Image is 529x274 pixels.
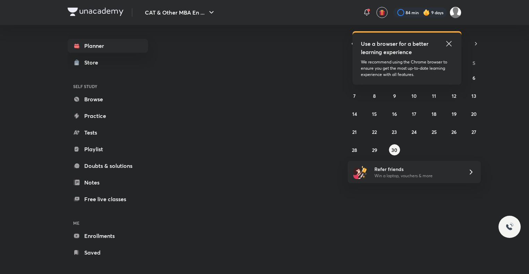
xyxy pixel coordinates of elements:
[432,111,436,117] abbr: September 18, 2025
[353,165,367,179] img: referral
[472,60,475,66] abbr: Saturday
[409,108,420,119] button: September 17, 2025
[68,142,148,156] a: Playlist
[349,90,360,101] button: September 7, 2025
[449,126,460,137] button: September 26, 2025
[411,93,417,99] abbr: September 10, 2025
[409,126,420,137] button: September 24, 2025
[472,75,475,81] abbr: September 6, 2025
[393,93,396,99] abbr: September 9, 2025
[468,108,479,119] button: September 20, 2025
[392,129,397,135] abbr: September 23, 2025
[389,108,400,119] button: September 16, 2025
[374,173,460,179] p: Win a laptop, vouchers & more
[68,246,148,259] a: Saved
[373,93,376,99] abbr: September 8, 2025
[452,111,457,117] abbr: September 19, 2025
[374,165,460,173] h6: Refer friends
[68,55,148,69] a: Store
[68,192,148,206] a: Free live classes
[361,59,453,78] p: We recommend using the Chrome browser to ensure you get the most up-to-date learning experience w...
[468,126,479,137] button: September 27, 2025
[451,129,457,135] abbr: September 26, 2025
[372,111,377,117] abbr: September 15, 2025
[412,111,416,117] abbr: September 17, 2025
[432,129,437,135] abbr: September 25, 2025
[432,93,436,99] abbr: September 11, 2025
[376,7,388,18] button: avatar
[68,8,123,18] a: Company Logo
[349,108,360,119] button: September 14, 2025
[392,111,397,117] abbr: September 16, 2025
[372,147,377,153] abbr: September 29, 2025
[471,129,476,135] abbr: September 27, 2025
[471,111,477,117] abbr: September 20, 2025
[68,92,148,106] a: Browse
[68,229,148,243] a: Enrollments
[428,126,440,137] button: September 25, 2025
[369,144,380,155] button: September 29, 2025
[471,93,476,99] abbr: September 13, 2025
[369,108,380,119] button: September 15, 2025
[141,6,220,19] button: CAT & Other MBA En ...
[68,80,148,92] h6: SELF STUDY
[349,126,360,137] button: September 21, 2025
[352,111,357,117] abbr: September 14, 2025
[68,175,148,189] a: Notes
[68,217,148,229] h6: ME
[68,126,148,139] a: Tests
[423,9,430,16] img: streak
[411,129,417,135] abbr: September 24, 2025
[449,108,460,119] button: September 19, 2025
[369,90,380,101] button: September 8, 2025
[389,126,400,137] button: September 23, 2025
[361,40,430,56] h5: Use a browser for a better learning experience
[391,147,397,153] abbr: September 30, 2025
[468,90,479,101] button: September 13, 2025
[369,126,380,137] button: September 22, 2025
[450,7,461,18] img: Aparna Dubey
[84,58,102,67] div: Store
[353,93,356,99] abbr: September 7, 2025
[409,90,420,101] button: September 10, 2025
[452,93,456,99] abbr: September 12, 2025
[505,223,514,231] img: ttu
[352,129,357,135] abbr: September 21, 2025
[68,109,148,123] a: Practice
[468,72,479,83] button: September 6, 2025
[68,8,123,16] img: Company Logo
[428,90,440,101] button: September 11, 2025
[68,159,148,173] a: Doubts & solutions
[389,90,400,101] button: September 9, 2025
[352,147,357,153] abbr: September 28, 2025
[428,108,440,119] button: September 18, 2025
[372,129,377,135] abbr: September 22, 2025
[68,39,148,53] a: Planner
[389,144,400,155] button: September 30, 2025
[449,90,460,101] button: September 12, 2025
[349,144,360,155] button: September 28, 2025
[379,9,385,16] img: avatar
